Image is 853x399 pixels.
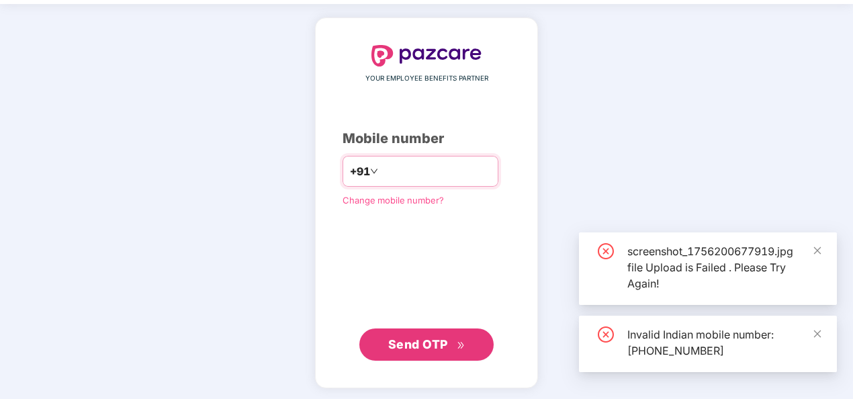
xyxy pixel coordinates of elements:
[365,73,488,84] span: YOUR EMPLOYEE BENEFITS PARTNER
[627,243,821,292] div: screenshot_1756200677919.jpg file Upload is Failed . Please Try Again!
[350,163,370,180] span: +91
[388,337,448,351] span: Send OTP
[457,341,465,350] span: double-right
[813,246,822,255] span: close
[371,45,482,66] img: logo
[627,326,821,359] div: Invalid Indian mobile number: [PHONE_NUMBER]
[343,195,444,206] a: Change mobile number?
[598,326,614,343] span: close-circle
[343,128,510,149] div: Mobile number
[598,243,614,259] span: close-circle
[813,329,822,339] span: close
[370,167,378,175] span: down
[359,328,494,361] button: Send OTPdouble-right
